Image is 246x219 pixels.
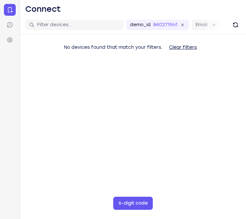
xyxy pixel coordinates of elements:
label: demo_id [130,22,151,28]
label: Email [196,22,207,28]
button: Clear filters [164,41,202,54]
input: Filter devices... [37,22,120,28]
a: Sessions [4,19,16,31]
a: Connect [4,4,16,16]
button: 6-digit code [113,197,153,210]
span: No devices found that match your filters. [64,45,162,50]
a: Settings [4,34,16,46]
button: Refresh [230,20,241,30]
h1: Connect [25,4,61,14]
